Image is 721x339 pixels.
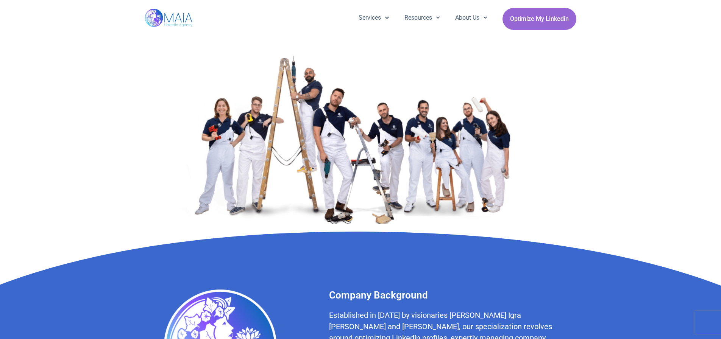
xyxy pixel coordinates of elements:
a: About Us [448,8,495,28]
a: Resources [397,8,448,28]
h2: Company Background [329,288,569,302]
a: Optimize My Linkedin [503,8,576,30]
nav: Menu [351,8,495,28]
a: Services [351,8,396,28]
span: Optimize My Linkedin [510,12,569,26]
